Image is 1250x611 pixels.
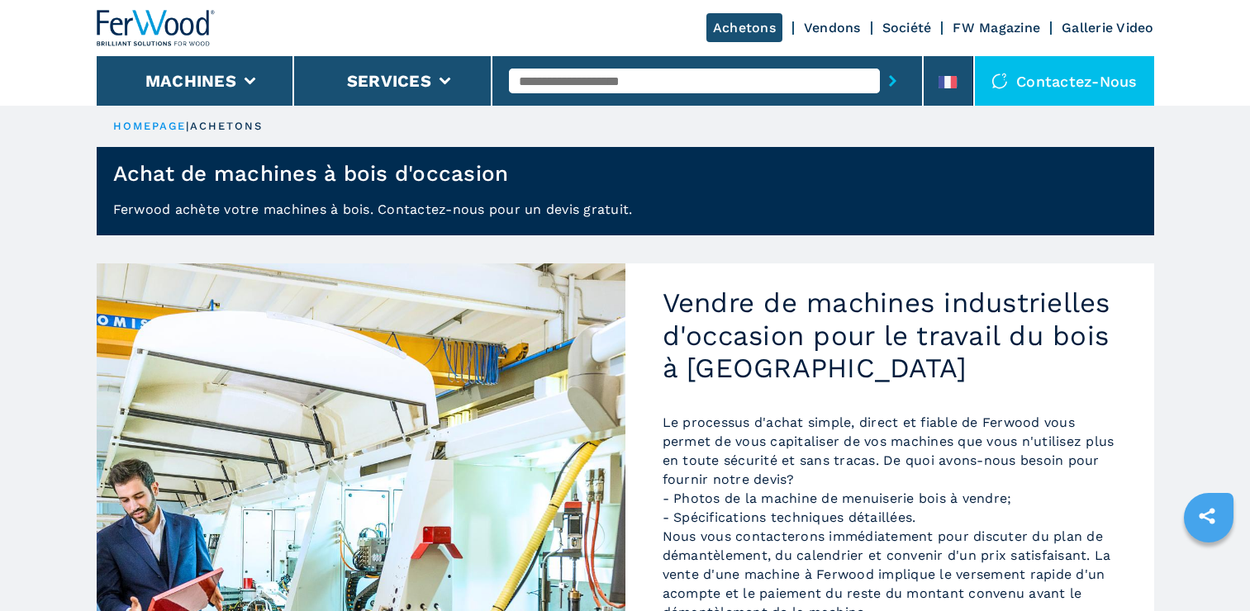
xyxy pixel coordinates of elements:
div: Contactez-nous [975,56,1154,106]
a: HOMEPAGE [113,120,187,132]
h1: Achat de machines à bois d'occasion [113,160,509,187]
p: achetons [190,119,264,134]
a: Société [882,20,932,36]
span: | [186,120,189,132]
button: Machines [145,71,236,91]
img: Ferwood [97,10,216,46]
h2: Vendre de machines industrielles d'occasion pour le travail du bois à [GEOGRAPHIC_DATA] [663,287,1117,385]
a: sharethis [1186,495,1228,537]
a: Vendons [804,20,861,36]
button: submit-button [880,62,905,100]
button: Services [347,71,431,91]
img: Contactez-nous [991,73,1008,89]
a: Achetons [706,13,782,42]
a: Gallerie Video [1062,20,1154,36]
p: Ferwood achète votre machines à bois. Contactez-nous pour un devis gratuit. [97,200,1154,235]
a: FW Magazine [953,20,1040,36]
